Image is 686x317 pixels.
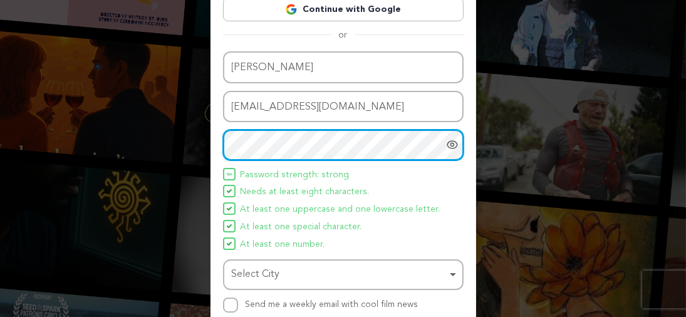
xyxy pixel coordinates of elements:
[227,241,232,246] img: Seed&Spark Icon
[241,202,440,217] span: At least one uppercase and one lowercase letter.
[223,91,464,123] input: Email address
[241,237,325,252] span: At least one number.
[285,3,298,16] img: Google logo
[227,172,232,177] img: Seed&Spark Icon
[241,220,362,235] span: At least one special character.
[227,206,232,211] img: Seed&Spark Icon
[331,29,355,41] span: or
[223,51,464,83] input: Name
[246,300,418,309] label: Send me a weekly email with cool film news
[227,189,232,194] img: Seed&Spark Icon
[241,185,370,200] span: Needs at least eight characters.
[241,168,350,183] span: Password strength: strong
[232,266,447,284] div: Select City
[446,138,459,151] a: Show password as plain text. Warning: this will display your password on the screen.
[227,224,232,229] img: Seed&Spark Icon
